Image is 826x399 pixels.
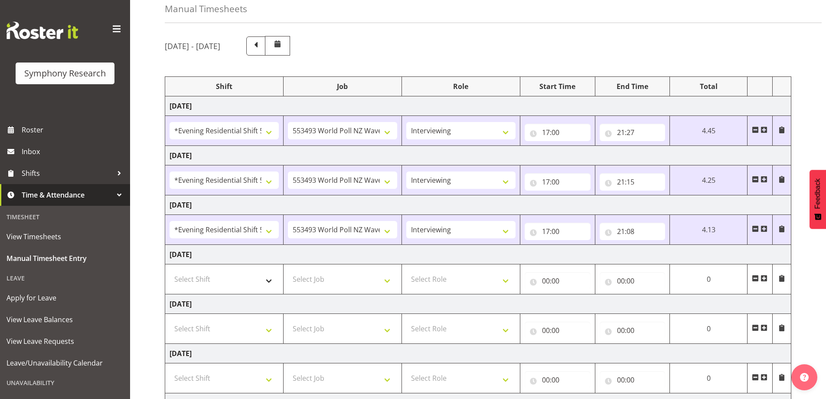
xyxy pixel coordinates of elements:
span: Inbox [22,145,126,158]
button: Feedback - Show survey [810,170,826,229]
a: View Leave Requests [2,330,128,352]
a: View Leave Balances [2,309,128,330]
td: 0 [670,264,748,294]
td: [DATE] [165,96,791,116]
td: 4.25 [670,165,748,195]
input: Click to select... [525,223,591,240]
td: 0 [670,363,748,393]
span: View Leave Requests [7,335,124,348]
input: Click to select... [525,124,591,141]
td: [DATE] [165,294,791,314]
input: Click to select... [525,371,591,389]
div: Total [674,81,743,92]
div: Role [406,81,516,92]
h5: [DATE] - [DATE] [165,41,220,51]
span: Manual Timesheet Entry [7,252,124,265]
a: View Timesheets [2,226,128,247]
td: [DATE] [165,146,791,165]
input: Click to select... [525,173,591,191]
input: Click to select... [525,272,591,290]
td: [DATE] [165,344,791,363]
a: Apply for Leave [2,287,128,309]
img: help-xxl-2.png [800,373,809,382]
h4: Manual Timesheets [165,4,247,14]
div: End Time [600,81,666,92]
td: 4.45 [670,116,748,146]
a: Manual Timesheet Entry [2,247,128,269]
span: Shifts [22,167,113,180]
div: Start Time [525,81,591,92]
span: Roster [22,123,126,136]
input: Click to select... [600,371,666,389]
img: Rosterit website logo [7,22,78,39]
input: Click to select... [600,272,666,290]
span: View Leave Balances [7,313,124,326]
span: Apply for Leave [7,291,124,304]
div: Leave [2,269,128,287]
span: Feedback [814,178,822,209]
input: Click to select... [600,223,666,240]
input: Click to select... [600,322,666,339]
td: 0 [670,314,748,344]
div: Shift [170,81,279,92]
td: [DATE] [165,195,791,215]
div: Job [288,81,397,92]
div: Unavailability [2,374,128,392]
a: Leave/Unavailability Calendar [2,352,128,374]
td: [DATE] [165,245,791,264]
div: Timesheet [2,208,128,226]
input: Click to select... [600,173,666,191]
input: Click to select... [525,322,591,339]
span: Leave/Unavailability Calendar [7,356,124,369]
div: Symphony Research [24,67,106,80]
span: Time & Attendance [22,188,113,201]
span: View Timesheets [7,230,124,243]
td: 4.13 [670,215,748,245]
input: Click to select... [600,124,666,141]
